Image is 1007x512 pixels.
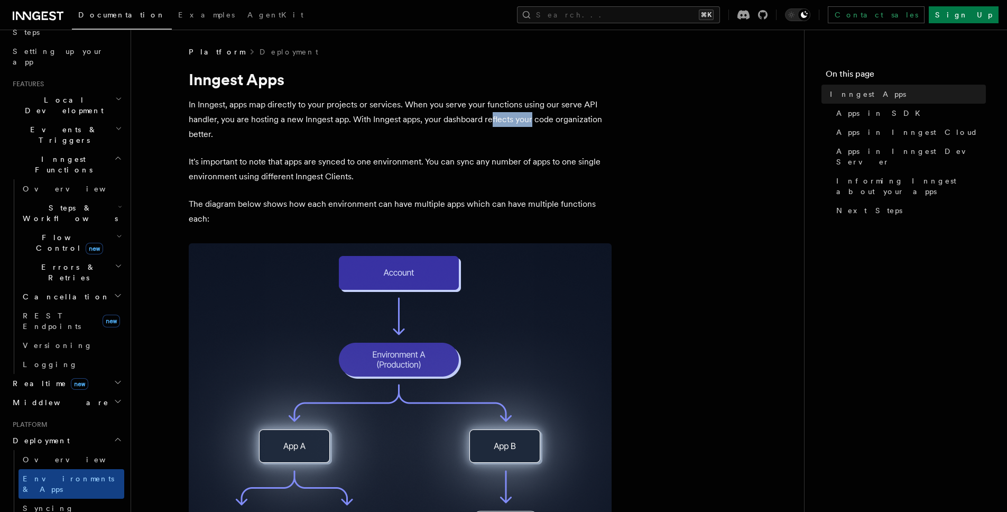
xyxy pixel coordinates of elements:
span: Inngest Apps [830,89,906,99]
span: Cancellation [19,291,110,302]
a: Sign Up [929,6,999,23]
a: Apps in Inngest Cloud [832,123,986,142]
a: Overview [19,450,124,469]
span: Events & Triggers [8,124,115,145]
span: new [103,315,120,327]
span: Apps in Inngest Dev Server [836,146,986,167]
span: Steps & Workflows [19,203,118,224]
span: Apps in SDK [836,108,927,118]
a: AgentKit [241,3,310,29]
a: Contact sales [828,6,925,23]
a: Logging [19,355,124,374]
span: Logging [23,360,78,369]
button: Cancellation [19,287,124,306]
a: Inngest Apps [826,85,986,104]
a: Apps in SDK [832,104,986,123]
a: Next Steps [832,201,986,220]
span: Examples [178,11,235,19]
span: Middleware [8,397,109,408]
span: Flow Control [19,232,116,253]
a: Documentation [72,3,172,30]
h1: Inngest Apps [189,70,612,89]
a: Versioning [19,336,124,355]
span: Features [8,80,44,88]
a: Setting up your app [8,42,124,71]
span: Platform [189,47,245,57]
a: Apps in Inngest Dev Server [832,142,986,171]
span: Overview [23,455,132,464]
a: Overview [19,179,124,198]
button: Realtimenew [8,374,124,393]
span: Local Development [8,95,115,116]
span: REST Endpoints [23,312,81,331]
span: Versioning [23,341,93,350]
a: Informing Inngest about your apps [832,171,986,201]
span: Setting up your app [13,47,104,66]
p: In Inngest, apps map directly to your projects or services. When you serve your functions using o... [189,97,612,142]
a: Deployment [260,47,318,57]
button: Local Development [8,90,124,120]
div: Inngest Functions [8,179,124,374]
button: Inngest Functions [8,150,124,179]
button: Errors & Retries [19,258,124,287]
span: Documentation [78,11,165,19]
button: Flow Controlnew [19,228,124,258]
a: REST Endpointsnew [19,306,124,336]
span: new [71,378,88,390]
span: Realtime [8,378,88,389]
span: Next Steps [836,205,902,216]
button: Events & Triggers [8,120,124,150]
span: Overview [23,185,132,193]
span: Errors & Retries [19,262,115,283]
a: Examples [172,3,241,29]
p: The diagram below shows how each environment can have multiple apps which can have multiple funct... [189,197,612,226]
button: Deployment [8,431,124,450]
span: new [86,243,103,254]
span: Apps in Inngest Cloud [836,127,978,138]
h4: On this page [826,68,986,85]
span: AgentKit [247,11,303,19]
p: It's important to note that apps are synced to one environment. You can sync any number of apps t... [189,154,612,184]
span: Environments & Apps [23,474,114,493]
button: Steps & Workflows [19,198,124,228]
span: Platform [8,420,48,429]
span: Deployment [8,435,70,446]
button: Toggle dark mode [785,8,810,21]
button: Search...⌘K [517,6,720,23]
span: Inngest Functions [8,154,114,175]
a: Environments & Apps [19,469,124,499]
span: Informing Inngest about your apps [836,176,986,197]
button: Middleware [8,393,124,412]
kbd: ⌘K [699,10,714,20]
